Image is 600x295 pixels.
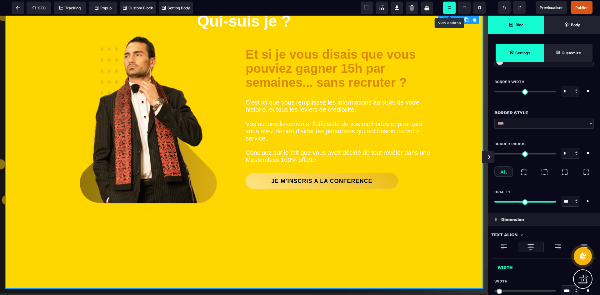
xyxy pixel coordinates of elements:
[571,22,580,27] strong: Body
[575,5,588,10] span: Publier
[562,51,581,55] strong: Customize
[544,16,600,34] span: Open Layer Manager
[521,233,524,236] img: loading
[246,157,398,173] button: JE M'INSCRIS A LA CONFERENCE
[536,1,567,14] span: Preview
[491,260,597,271] div: Width
[491,231,517,238] p: Text Align
[494,79,524,84] span: Border Width
[32,6,46,10] span: SEO
[496,44,544,62] span: Settings
[54,19,242,228] img: 2cfd6de5d148cbec28aa259dea0fca4b_image_29.png
[123,6,153,10] span: Custom Block
[488,16,544,34] span: Open Blocks
[246,32,416,74] b: Et si je vous disais que vous pouviez gagner 15h par semaines... sans recruter ?
[494,279,507,284] span: Width
[162,6,190,10] span: Setting Body
[544,44,592,62] span: Open Style Manager
[516,22,523,27] strong: Bloc
[554,243,562,250] img: loading
[515,51,530,55] strong: Settings
[361,2,373,14] span: View components
[376,2,388,14] span: Screenshot
[59,6,81,10] span: Tracking
[540,5,563,10] span: Previsualiser
[494,189,511,194] span: Opacity
[500,243,507,250] img: loading
[561,168,569,176] img: bottom-right-radius.9d9d0345.svg
[494,141,526,146] span: Border Radius
[246,82,432,150] text: C'est ici que vous remplissez les informations au sujet de votre histoire, et tous les leviers de...
[95,6,112,10] span: Popup
[495,218,497,221] img: loading
[501,216,524,223] p: Dimension
[541,168,548,176] img: top-right-radius.9e58d49b.svg
[520,168,528,176] img: top-left-radius.822a4e29.svg
[527,243,534,251] img: loading
[582,168,590,176] img: bottom-left-radius.301b1bf6.svg
[494,109,594,116] div: Border Style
